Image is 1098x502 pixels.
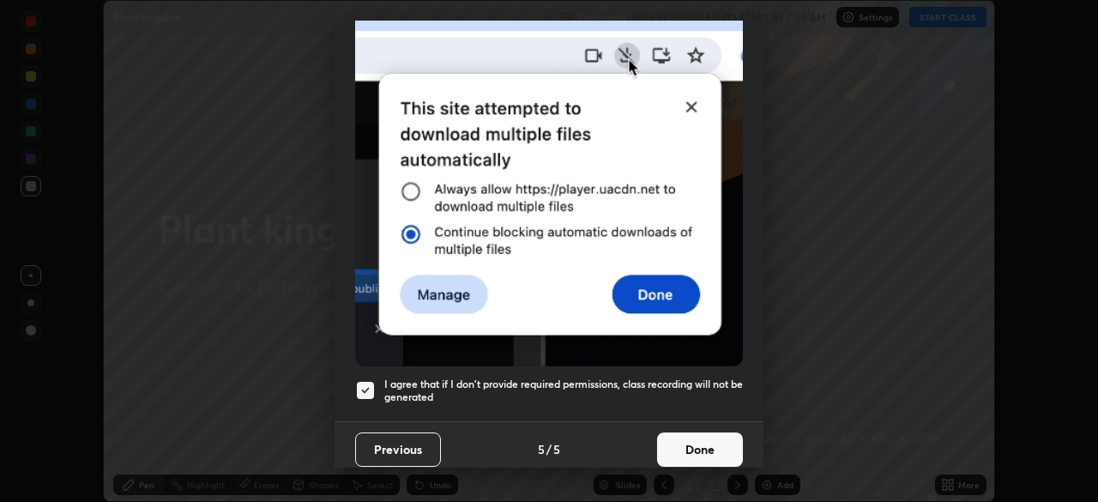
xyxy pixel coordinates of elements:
h5: I agree that if I don't provide required permissions, class recording will not be generated [384,378,743,404]
button: Done [657,432,743,467]
h4: 5 [538,440,545,458]
h4: / [546,440,552,458]
button: Previous [355,432,441,467]
h4: 5 [553,440,560,458]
